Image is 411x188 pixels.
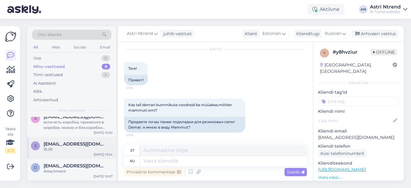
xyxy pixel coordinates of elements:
[359,5,367,14] div: AN
[5,148,16,153] div: 2 / 3
[320,62,393,75] div: [GEOGRAPHIC_DATA], [GEOGRAPHIC_DATA]
[44,119,113,130] div: если есть коробка, принесите в коробке, можно и без коробки принести.
[32,43,39,51] div: All
[33,72,63,78] div: Tiimi vestlused
[287,169,304,175] span: Saada
[318,117,392,124] input: Lisa nimi
[352,30,398,38] div: Arhiveeri vestlus
[127,30,153,37] span: Astri Ntrend
[370,5,401,9] div: Astri Ntrend
[325,30,341,37] span: Russian
[318,175,399,180] p: Vaata edasi ...
[128,66,137,71] span: Tere!
[44,147,113,152] div: 15.09
[323,51,326,55] span: y
[34,165,37,170] span: d
[101,55,110,61] div: 0
[318,97,399,106] input: Lisa tag
[318,149,367,158] div: Küsi telefoninumbrit
[318,89,399,96] p: Kliendi tag'id
[318,167,366,172] a: [URL][DOMAIN_NAME]
[5,31,16,42] img: Askly Logo
[5,126,16,153] div: Vaata siia
[130,156,135,166] div: ru
[124,117,245,133] div: Продаете ли вы также подкладки для резиновых сапог Demar, я имею в виду Mammut?
[51,43,61,51] div: Web
[262,30,281,37] span: Estonian
[58,108,85,113] span: Minu vestlused
[130,145,134,156] div: et
[99,43,111,51] div: Email
[318,108,399,115] p: Kliendi nimi
[242,31,257,37] div: Klient
[370,49,397,55] span: Offline
[307,4,344,15] div: Aktiivne
[318,80,399,86] div: Kliendi info
[318,134,399,141] p: [EMAIL_ADDRESS][DOMAIN_NAME]
[294,31,320,37] div: Klienditugi
[94,174,113,179] div: [DATE] 10:07
[102,64,110,70] div: 8
[33,97,58,103] div: Arhiveeritud
[33,80,56,86] div: AI Assistent
[126,133,149,137] span: 12:54
[44,114,107,119] span: Agursiim87@gmail.com
[35,143,37,148] span: s
[128,102,233,112] span: Kas teil demari kummikute voodreid ka müüakse,mõtlen mammuti omi?
[38,32,62,38] span: Otsi kliente
[161,31,192,37] div: juhib vestlust
[126,86,149,90] span: 12:54
[370,9,401,14] div: N-Trend website
[72,43,87,51] div: Socials
[124,168,183,176] div: Privaatne kommentaar
[33,64,65,70] div: Minu vestlused
[33,89,42,95] div: Kõik
[44,169,113,174] div: Attachment
[34,116,37,121] span: A
[333,49,370,56] div: # y8hvziur
[44,163,107,169] span: diana0221@gmail.com
[101,72,110,78] div: 4
[318,160,399,166] p: Klienditeekond
[318,128,399,134] p: Kliendi email
[94,152,113,157] div: [DATE] 13:54
[44,141,107,147] span: svyatikdasha@gmail.com
[94,130,113,135] div: [DATE] 15:20
[124,46,307,52] div: [DATE]
[370,5,407,14] a: Astri NtrendN-Trend website
[33,55,41,61] div: Uus
[318,143,399,149] p: Kliendi telefon
[124,75,148,85] div: Привет!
